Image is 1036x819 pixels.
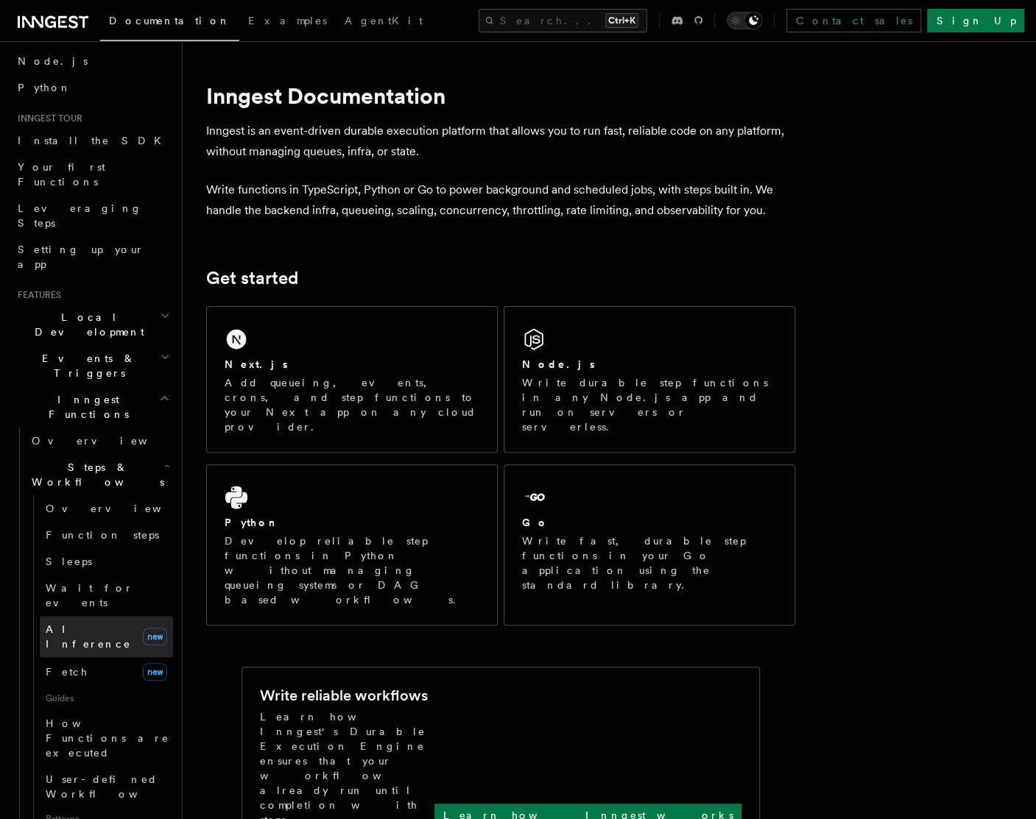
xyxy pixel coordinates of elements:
[522,533,777,592] p: Write fast, durable step functions in your Go application using the standard library.
[345,15,423,26] span: AgentKit
[225,533,479,607] p: Develop reliable step functions in Python without managing queueing systems or DAG based workflows.
[18,244,144,270] span: Setting up your app
[100,4,239,41] a: Documentation
[26,460,164,489] span: Steps & Workflows
[927,9,1024,32] a: Sign Up
[46,773,178,800] span: User-defined Workflows
[336,4,431,40] a: AgentKit
[12,310,161,339] span: Local Development
[206,180,795,221] p: Write functions in TypeScript, Python or Go to power background and scheduled jobs, with steps bu...
[18,135,170,146] span: Install the SDK
[12,392,159,422] span: Inngest Functions
[206,121,795,162] p: Inngest is an event-driven durable execution platform that allows you to run fast, reliable code ...
[12,48,173,74] a: Node.js
[504,464,795,625] a: GoWrite fast, durable step functions in your Go application using the standard library.
[239,4,336,40] a: Examples
[522,357,595,372] h2: Node.js
[12,113,82,124] span: Inngest tour
[12,195,173,236] a: Leveraging Steps
[12,304,173,345] button: Local Development
[605,13,638,28] kbd: Ctrl+K
[12,386,173,428] button: Inngest Functions
[143,663,167,681] span: new
[40,495,173,522] a: Overview
[12,154,173,195] a: Your first Functions
[40,766,173,807] a: User-defined Workflows
[40,616,173,657] a: AI Inferencenew
[206,82,795,109] h1: Inngest Documentation
[46,717,169,759] span: How Functions are executed
[46,529,159,541] span: Function steps
[18,202,142,229] span: Leveraging Steps
[18,82,71,93] span: Python
[18,55,88,67] span: Node.js
[12,351,161,380] span: Events & Triggers
[40,522,173,548] a: Function steps
[12,74,173,101] a: Python
[40,710,173,766] a: How Functions are executed
[479,9,647,32] button: Search...Ctrl+K
[40,575,173,616] a: Wait for events
[40,687,173,710] span: Guides
[12,289,61,301] span: Features
[143,628,167,645] span: new
[12,127,173,154] a: Install the SDK
[109,15,230,26] span: Documentation
[225,515,279,530] h2: Python
[46,556,92,567] span: Sleeps
[206,268,298,288] a: Get started
[206,464,498,625] a: PythonDevelop reliable step functions in Python without managing queueing systems or DAG based wo...
[225,357,288,372] h2: Next.js
[40,548,173,575] a: Sleeps
[206,306,498,453] a: Next.jsAdd queueing, events, crons, and step functions to your Next app on any cloud provider.
[225,375,479,434] p: Add queueing, events, crons, and step functions to your Next app on any cloud provider.
[786,9,921,32] a: Contact sales
[522,515,549,530] h2: Go
[12,236,173,277] a: Setting up your app
[32,435,183,447] span: Overview
[727,12,762,29] button: Toggle dark mode
[26,454,173,495] button: Steps & Workflows
[40,657,173,687] a: Fetchnew
[248,15,327,26] span: Examples
[26,428,173,454] a: Overview
[522,375,777,434] p: Write durable step functions in any Node.js app and run on servers or serverless.
[504,306,795,453] a: Node.jsWrite durable step functions in any Node.js app and run on servers or serverless.
[46,582,133,609] span: Wait for events
[18,161,105,188] span: Your first Functions
[46,623,131,650] span: AI Inference
[46,666,88,678] span: Fetch
[46,503,197,514] span: Overview
[12,345,173,386] button: Events & Triggers
[260,685,428,706] h2: Write reliable workflows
